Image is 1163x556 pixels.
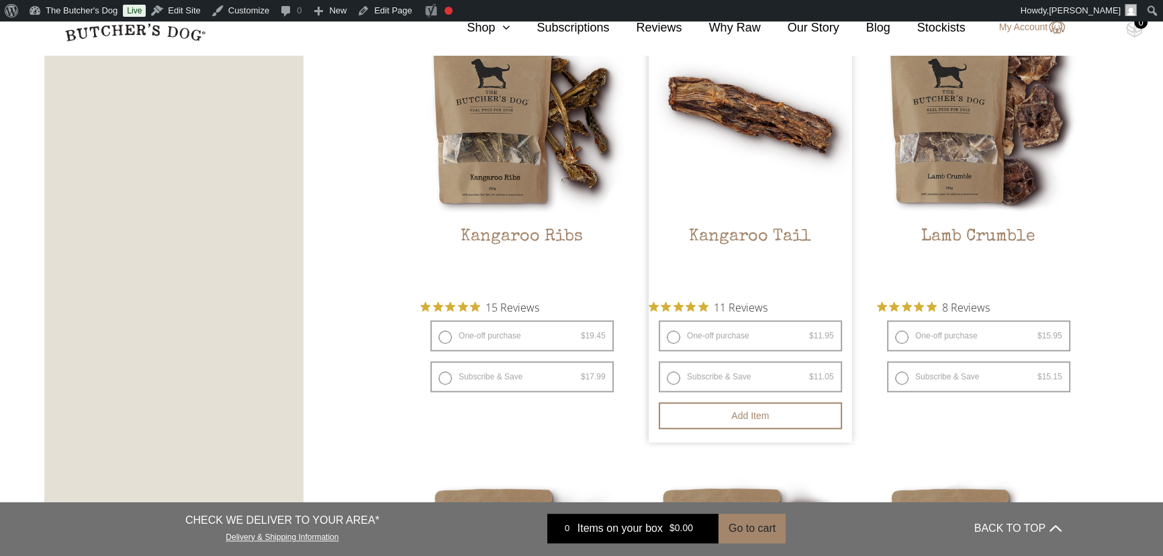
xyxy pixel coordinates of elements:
[877,227,1080,290] h2: Lamb Crumble
[839,19,890,37] a: Blog
[577,520,663,537] span: Items on your box
[887,320,1070,351] label: One-off purchase
[581,331,586,340] span: $
[649,13,852,291] a: Kangaroo Tail
[714,297,767,317] span: 11 Reviews
[1037,331,1042,340] span: $
[974,512,1062,545] button: BACK TO TOP
[809,372,834,381] bdi: 11.05
[226,529,338,542] a: Delivery & Shipping Information
[669,523,693,534] bdi: 0.00
[1037,372,1062,381] bdi: 15.15
[123,5,146,17] a: Live
[485,297,539,317] span: 15 Reviews
[440,19,510,37] a: Shop
[809,331,814,340] span: $
[1049,5,1121,15] span: [PERSON_NAME]
[659,361,842,392] label: Subscribe & Save
[877,297,990,317] button: Rated 4.9 out of 5 stars from 8 reviews. Jump to reviews.
[877,13,1080,217] img: Lamb Crumble
[669,523,675,534] span: $
[986,19,1065,36] a: My Account
[420,297,539,317] button: Rated 4.9 out of 5 stars from 15 reviews. Jump to reviews.
[659,402,842,429] button: Add item
[1037,331,1062,340] bdi: 15.95
[649,297,767,317] button: Rated 5 out of 5 stars from 11 reviews. Jump to reviews.
[649,227,852,290] h2: Kangaroo Tail
[609,19,682,37] a: Reviews
[547,514,718,543] a: 0 Items on your box $0.00
[557,522,577,535] div: 0
[1126,20,1143,38] img: TBD_Cart-Empty.png
[430,320,614,351] label: One-off purchase
[682,19,761,37] a: Why Raw
[581,331,606,340] bdi: 19.45
[1037,372,1042,381] span: $
[718,514,786,543] button: Go to cart
[420,227,624,290] h2: Kangaroo Ribs
[420,13,624,291] a: Kangaroo RibsKangaroo Ribs
[1134,15,1148,29] div: 0
[445,7,453,15] div: Focus keyphrase not set
[942,297,990,317] span: 8 Reviews
[877,13,1080,291] a: Lamb CrumbleLamb Crumble
[420,13,624,217] img: Kangaroo Ribs
[510,19,609,37] a: Subscriptions
[809,331,834,340] bdi: 11.95
[887,361,1070,392] label: Subscribe & Save
[185,512,379,528] p: CHECK WE DELIVER TO YOUR AREA*
[581,372,606,381] bdi: 17.99
[659,320,842,351] label: One-off purchase
[809,372,814,381] span: $
[581,372,586,381] span: $
[890,19,966,37] a: Stockists
[761,19,839,37] a: Our Story
[430,361,614,392] label: Subscribe & Save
